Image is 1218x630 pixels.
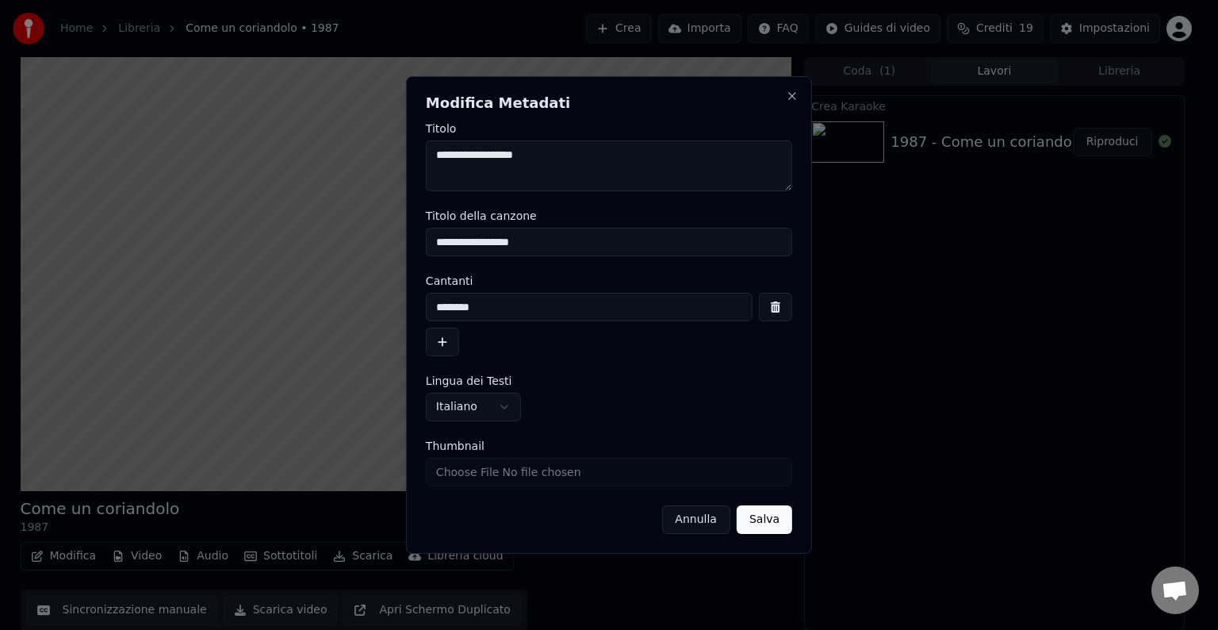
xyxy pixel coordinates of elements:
label: Titolo della canzone [426,210,792,221]
label: Cantanti [426,275,792,286]
span: Thumbnail [426,440,485,451]
button: Annulla [661,505,730,534]
span: Lingua dei Testi [426,375,512,386]
h2: Modifica Metadati [426,96,792,110]
button: Salva [737,505,792,534]
label: Titolo [426,123,792,134]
